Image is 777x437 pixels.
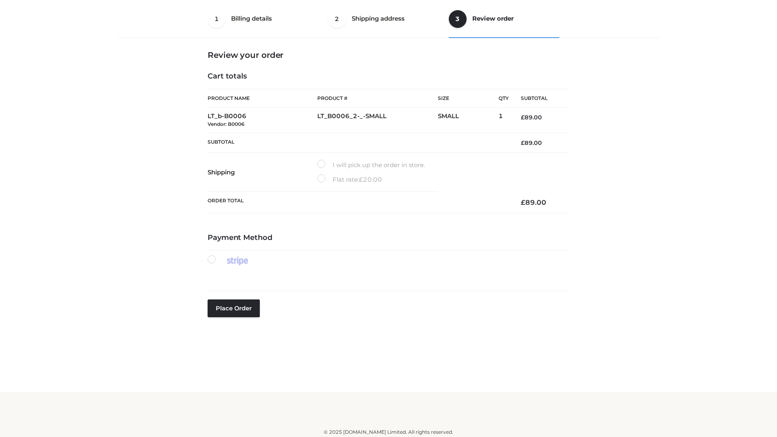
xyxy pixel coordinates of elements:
span: £ [521,198,525,206]
th: Subtotal [208,133,509,153]
th: Order Total [208,192,509,213]
bdi: 89.00 [521,114,542,121]
th: Subtotal [509,89,569,108]
label: I will pick up the order in store. [317,160,425,170]
th: Product Name [208,89,317,108]
th: Size [438,89,495,108]
span: £ [359,176,363,183]
th: Qty [499,89,509,108]
div: © 2025 [DOMAIN_NAME] Limited. All rights reserved. [120,428,657,436]
th: Product # [317,89,438,108]
span: £ [521,114,524,121]
td: 1 [499,108,509,133]
th: Shipping [208,153,317,192]
td: LT_B0006_2-_-SMALL [317,108,438,133]
td: LT_b-B0006 [208,108,317,133]
h4: Payment Method [208,233,569,242]
bdi: 20.00 [359,176,382,183]
span: £ [521,139,524,146]
bdi: 89.00 [521,198,546,206]
small: Vendor: B0006 [208,121,244,127]
label: Flat rate: [317,174,382,185]
h3: Review your order [208,50,569,60]
td: SMALL [438,108,499,133]
button: Place order [208,299,260,317]
bdi: 89.00 [521,139,542,146]
h4: Cart totals [208,72,569,81]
